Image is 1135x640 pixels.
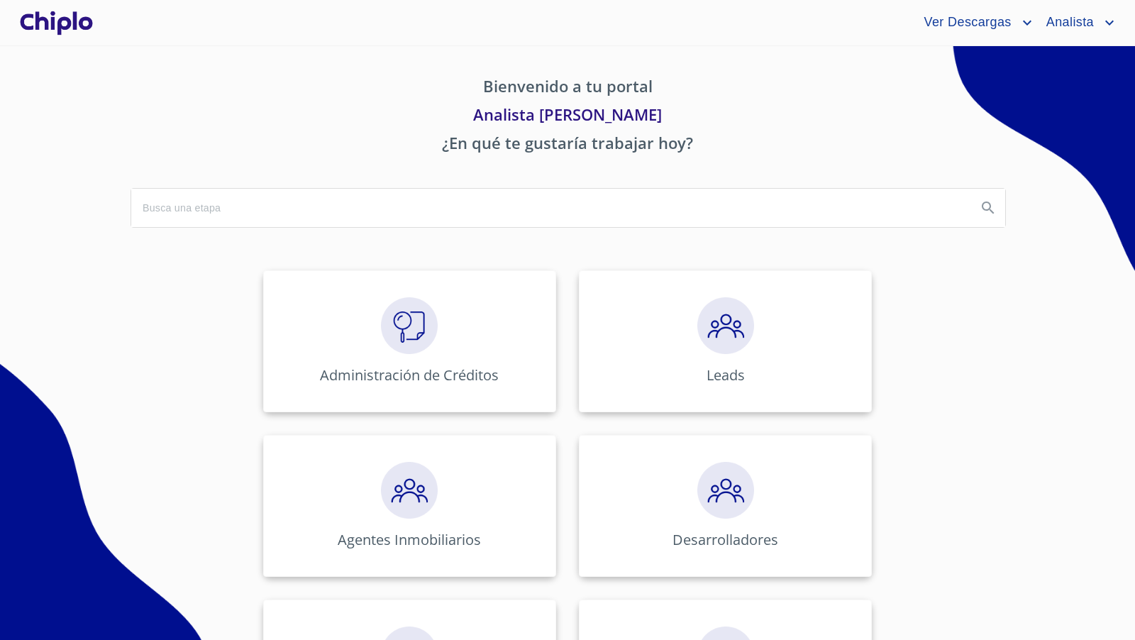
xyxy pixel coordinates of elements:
[131,103,1004,131] p: Analista [PERSON_NAME]
[381,462,438,519] img: megaClickPrecalificacion.png
[697,297,754,354] img: megaClickPrecalificacion.png
[381,297,438,354] img: megaClickVerifiacion.png
[131,131,1004,160] p: ¿En qué te gustaría trabajar hoy?
[131,189,965,227] input: search
[913,11,1018,34] span: Ver Descargas
[913,11,1035,34] button: account of current user
[131,75,1004,103] p: Bienvenido a tu portal
[971,191,1005,225] button: Search
[697,462,754,519] img: megaClickPrecalificacion.png
[707,365,745,385] p: Leads
[672,530,778,549] p: Desarrolladores
[338,530,481,549] p: Agentes Inmobiliarios
[320,365,499,385] p: Administración de Créditos
[1036,11,1118,34] button: account of current user
[1036,11,1101,34] span: Analista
